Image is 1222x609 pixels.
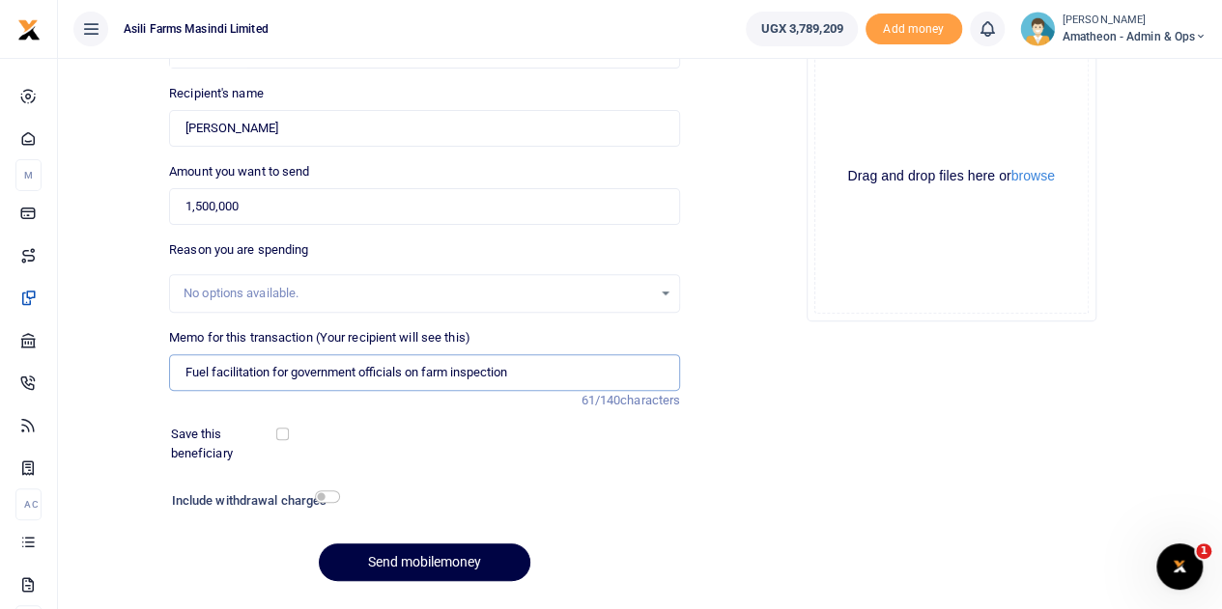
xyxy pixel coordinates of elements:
[169,240,308,260] label: Reason you are spending
[866,14,962,45] span: Add money
[184,284,652,303] div: No options available.
[1020,12,1055,46] img: profile-user
[1063,13,1207,29] small: [PERSON_NAME]
[1063,28,1207,45] span: Amatheon - Admin & Ops
[866,14,962,45] li: Toup your wallet
[17,21,41,36] a: logo-small logo-large logo-large
[746,12,857,46] a: UGX 3,789,209
[169,110,680,147] input: Loading name...
[866,20,962,35] a: Add money
[1011,169,1055,182] button: browse
[815,167,1088,185] div: Drag and drop files here or
[169,328,470,347] label: Memo for this transaction (Your recipient will see this)
[172,493,331,509] h6: Include withdrawal charges
[1020,12,1207,46] a: profile-user [PERSON_NAME] Amatheon - Admin & Ops
[1196,543,1211,559] span: 1
[169,84,264,103] label: Recipient's name
[169,188,680,225] input: UGX
[807,32,1096,321] div: File Uploader
[738,12,865,46] li: Wallet ballance
[169,162,309,181] label: Amount you want to send
[116,20,276,38] span: Asili Farms Masindi Limited
[319,543,530,581] button: Send mobilemoney
[581,393,620,407] span: 61/140
[1156,543,1203,590] iframe: Intercom live chat
[15,159,42,191] li: M
[15,488,42,520] li: Ac
[171,425,280,462] label: Save this beneficiary
[760,19,842,39] span: UGX 3,789,209
[169,354,680,391] input: Enter extra information
[17,18,41,42] img: logo-small
[620,393,680,407] span: characters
